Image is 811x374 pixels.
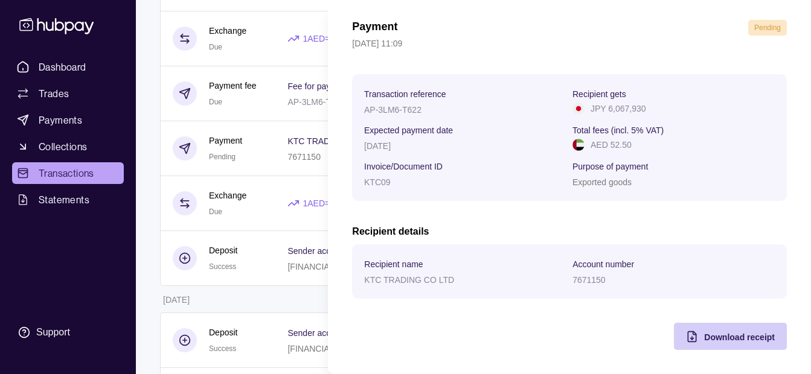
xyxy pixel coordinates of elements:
p: JPY 6,067,930 [591,102,646,115]
p: Purpose of payment [572,162,648,171]
p: Total fees (incl. 5% VAT) [572,125,664,135]
h2: Recipient details [352,225,787,238]
h1: Payment [352,20,397,36]
p: Recipient gets [572,89,626,99]
span: Download receipt [704,332,775,342]
p: AP-3LM6-T622 [364,105,422,115]
p: KTC TRADING CO LTD [364,275,454,285]
p: [DATE] [364,141,391,151]
p: [DATE] 11:09 [352,37,787,50]
p: Recipient name [364,259,423,269]
p: Transaction reference [364,89,446,99]
p: 7671150 [572,275,606,285]
p: Invoice/Document ID [364,162,443,171]
p: Exported goods [572,177,632,187]
button: Download receipt [674,323,787,350]
p: Account number [572,259,634,269]
img: jp [572,103,585,115]
span: Pending [754,24,781,32]
p: Expected payment date [364,125,453,135]
p: KTC09 [364,177,391,187]
img: ae [572,139,585,151]
p: AED 52.50 [591,138,632,151]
